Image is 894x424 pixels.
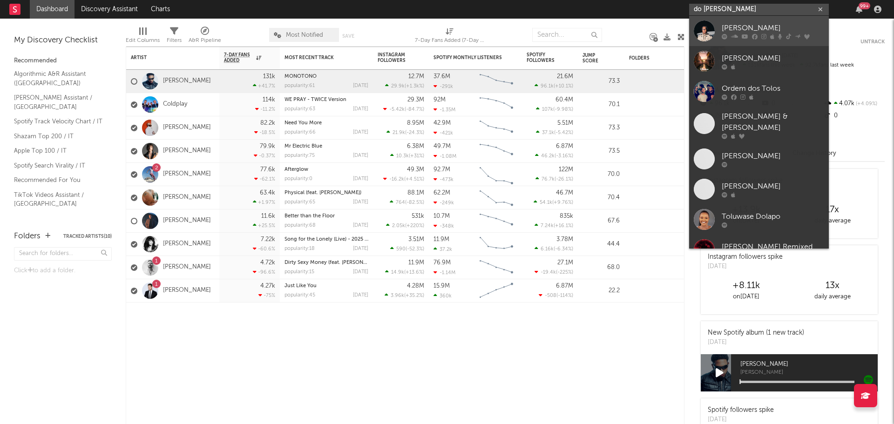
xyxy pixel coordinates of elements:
[284,190,368,195] div: Physical (feat. Troye Sivan)
[284,293,315,298] div: popularity: 45
[433,269,455,276] div: -1.14M
[545,293,556,298] span: -508
[353,83,368,88] div: [DATE]
[541,270,556,275] span: -19.4k
[407,120,424,126] div: 8.95M
[284,55,354,61] div: Most Recent Track
[703,291,789,303] div: on [DATE]
[163,147,211,155] a: [PERSON_NAME]
[284,144,322,149] a: Mr Electric Blue
[260,167,275,173] div: 77.6k
[14,190,102,209] a: TikTok Videos Assistant / [GEOGRAPHIC_DATA]
[433,236,449,242] div: 11.9M
[386,222,424,229] div: ( )
[163,263,211,271] a: [PERSON_NAME]
[556,190,573,196] div: 46.7M
[556,143,573,149] div: 6.87M
[535,269,573,275] div: ( )
[261,213,275,219] div: 11.6k
[260,190,275,196] div: 63.4k
[406,223,423,229] span: +220 %
[854,101,877,107] span: +4.09 %
[396,247,406,252] span: 590
[406,270,423,275] span: +13.6 %
[353,130,368,135] div: [DATE]
[433,55,503,61] div: Spotify Monthly Listeners
[433,97,446,103] div: 92M
[542,177,555,182] span: 76.7k
[407,247,423,252] span: -52.3 %
[390,153,424,159] div: ( )
[557,260,573,266] div: 27.1M
[433,223,454,229] div: -348k
[559,167,573,173] div: 122M
[535,246,573,252] div: ( )
[542,107,553,112] span: 107k
[535,222,573,229] div: ( )
[722,22,824,34] div: [PERSON_NAME]
[532,28,602,42] input: Search...
[556,283,573,289] div: 6.87M
[582,76,620,87] div: 73.3
[556,236,573,242] div: 3.78M
[433,190,450,196] div: 62.2M
[390,246,424,252] div: ( )
[410,154,423,159] span: +31 %
[284,167,368,172] div: Afterglow
[708,252,783,262] div: Instagram followers spike
[475,116,517,140] svg: Chart title
[407,143,424,149] div: 6.38M
[284,97,346,102] a: WE PRAY - TWICE Version
[535,153,573,159] div: ( )
[284,283,317,289] a: Just Like You
[859,2,870,9] div: 99 +
[708,262,783,271] div: [DATE]
[391,84,405,89] span: 29.9k
[789,280,875,291] div: 13 x
[722,83,824,94] div: Ordem dos Tolos
[689,76,829,107] a: Ordem dos Tolos
[555,107,572,112] span: -9.98 %
[433,107,455,113] div: -1.35M
[14,131,102,141] a: Shazam Top 200 / IT
[433,260,451,266] div: 76.9M
[396,154,409,159] span: 10.3k
[14,175,102,185] a: Recommended For You
[284,260,498,265] a: Dirty Sexy Money (feat. [PERSON_NAME] & French [US_STATE]) - [PERSON_NAME] Remix
[703,280,789,291] div: +8.11k
[189,23,221,50] div: A&R Pipeline
[386,129,424,135] div: ( )
[582,169,620,180] div: 70.0
[433,283,450,289] div: 15.9M
[284,190,361,195] a: Physical (feat. [PERSON_NAME])
[163,170,211,178] a: [PERSON_NAME]
[284,153,315,158] div: popularity: 75
[433,200,454,206] div: -249k
[540,200,552,205] span: 54.1k
[284,237,387,242] a: Song for the Lonely (Live) - 2025 Remaster
[433,293,452,299] div: 360k
[163,240,211,248] a: [PERSON_NAME]
[536,129,573,135] div: ( )
[385,83,424,89] div: ( )
[391,293,404,298] span: 3.96k
[254,153,275,159] div: -0.37 %
[415,23,485,50] div: 7-Day Fans Added (7-Day Fans Added)
[385,292,424,298] div: ( )
[284,107,315,112] div: popularity: 63
[163,194,211,202] a: [PERSON_NAME]
[534,199,573,205] div: ( )
[14,116,102,127] a: Spotify Track Velocity Chart / IT
[789,215,875,227] div: daily average
[284,121,368,126] div: Need You More
[556,154,572,159] span: -3.16 %
[383,106,424,112] div: ( )
[558,293,572,298] span: -114 %
[582,285,620,296] div: 22.2
[353,223,368,228] div: [DATE]
[535,83,573,89] div: ( )
[396,200,405,205] span: 764
[260,120,275,126] div: 82.2k
[689,107,829,144] a: [PERSON_NAME] & [PERSON_NAME]
[582,192,620,203] div: 70.4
